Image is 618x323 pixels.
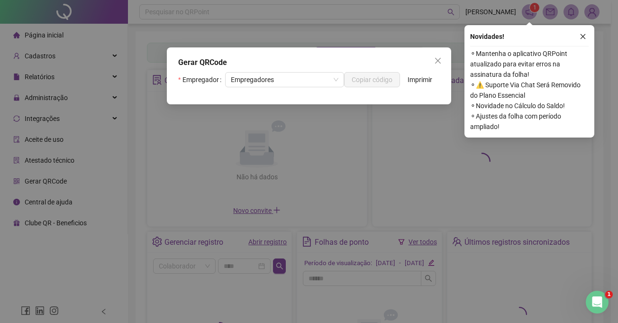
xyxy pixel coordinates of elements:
button: Close [430,53,445,68]
span: ⚬ Mantenha o aplicativo QRPoint atualizado para evitar erros na assinatura da folha! [470,48,589,80]
span: 1 [605,291,613,298]
button: Copiar código [344,72,400,87]
span: ⚬ Novidade no Cálculo do Saldo! [470,101,589,111]
iframe: Intercom live chat [586,291,609,314]
span: Empregadores [231,73,338,87]
div: Gerar QRCode [178,57,440,68]
span: close [580,33,586,40]
label: Empregador [178,72,225,87]
span: ⚬ ⚠️ Suporte Via Chat Será Removido do Plano Essencial [470,80,589,101]
span: ⚬ Ajustes da folha com período ampliado! [470,111,589,132]
button: Imprimir [400,72,440,87]
span: Novidades ! [470,31,504,42]
span: close [434,57,442,65]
